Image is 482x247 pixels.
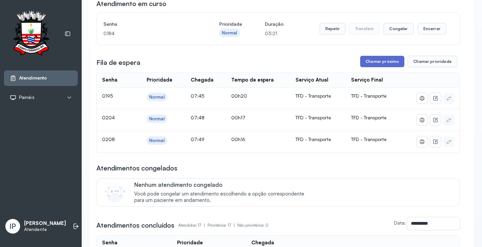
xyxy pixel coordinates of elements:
div: Prioridade [147,77,172,83]
img: Imagem de CalloutCard [105,182,125,202]
label: Data: [394,220,406,226]
button: Encerrar [418,23,446,34]
button: Repetir [320,23,345,34]
span: 0204 [102,115,115,120]
span: Painéis [19,95,34,100]
div: Senha [102,240,117,246]
a: Atendimento [10,75,72,82]
div: TFD - Transporte [296,115,340,121]
h3: Atendimentos concluídos [96,221,174,230]
div: Normal [149,138,165,143]
span: TFD - Transporte [351,136,386,142]
h3: Atendimentos congelados [96,163,177,173]
span: 07:49 [191,136,205,142]
span: 00h16 [231,136,245,142]
span: 0208 [102,136,115,142]
div: Normal [149,116,165,122]
div: TFD - Transporte [296,136,340,142]
span: 00h17 [231,115,245,120]
h4: Prioridade [219,19,242,29]
p: 0184 [103,29,196,38]
span: 00h20 [231,93,247,99]
div: Tempo de espera [231,77,274,83]
span: | [234,223,235,228]
h4: Senha [103,19,196,29]
p: Prioritários: 17 [208,221,237,230]
div: Serviço Final [351,77,383,83]
p: Não prioritários: 0 [237,221,268,230]
p: [PERSON_NAME] [24,220,66,227]
p: Nenhum atendimento congelado [134,181,311,188]
button: Transferir [349,23,380,34]
img: Logotipo do estabelecimento [7,11,55,57]
h4: Duração [265,19,284,29]
span: Atendimento [19,75,47,81]
div: Chegada [191,77,214,83]
span: 0195 [102,93,113,99]
div: Serviço Atual [296,77,328,83]
p: Atendidos: 17 [178,221,208,230]
div: Prioridade [177,240,203,246]
button: Congelar [384,23,413,34]
div: Normal [149,94,165,100]
div: Normal [222,30,237,36]
button: Chamar prioridade [408,56,457,67]
h3: Fila de espera [96,58,140,67]
div: Chegada [251,240,274,246]
span: TFD - Transporte [351,93,386,99]
p: 03:21 [265,29,284,38]
span: TFD - Transporte [351,115,386,120]
p: Atendente [24,227,66,232]
span: | [204,223,205,228]
span: Você pode congelar um atendimento escolhendo a opção correspondente para um paciente em andamento. [134,191,311,204]
span: 07:48 [191,115,205,120]
span: 07:45 [191,93,204,99]
button: Chamar próximo [360,56,404,67]
div: Senha [102,77,117,83]
div: TFD - Transporte [296,93,340,99]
